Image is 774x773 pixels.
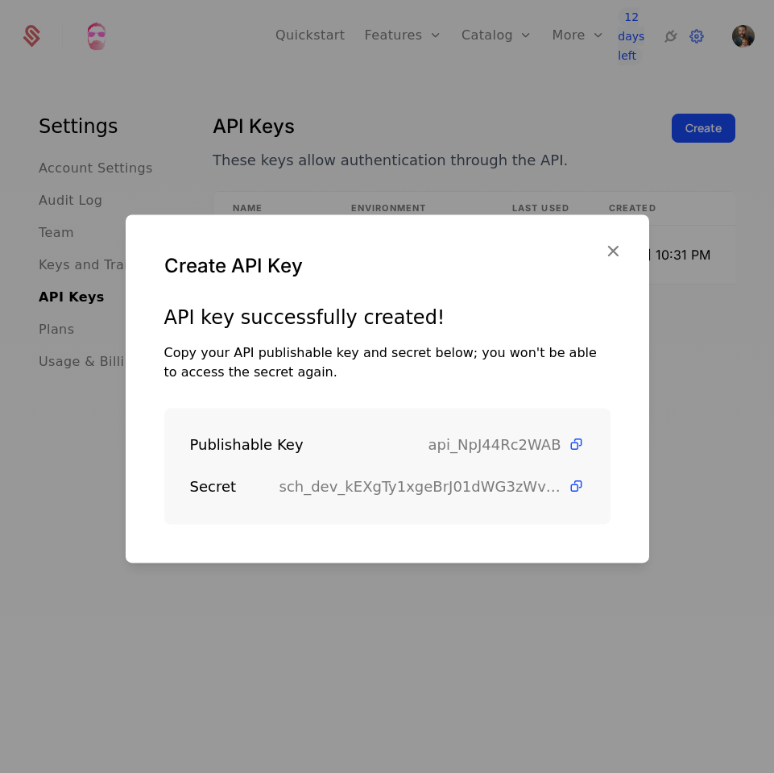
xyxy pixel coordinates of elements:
div: Create API Key [164,253,611,279]
div: Secret [190,476,279,498]
div: API key successfully created! [164,305,611,330]
span: sch_dev_kEXgTy1xgeBrJ01dWG3zWvHSiutbPIrT [279,476,561,498]
span: api_NpJ44Rc2WAB [428,434,561,456]
div: Publishable Key [190,434,428,456]
div: Copy your API publishable key and secret below; you won't be able to access the secret again. [164,343,611,382]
